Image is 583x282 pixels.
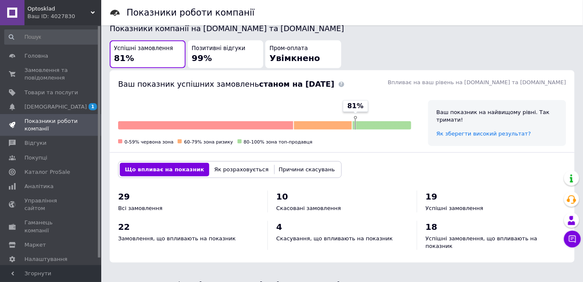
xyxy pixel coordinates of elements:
[426,235,537,249] span: Успішні замовлення, що впливають на показник
[276,235,393,242] span: Скасування, що впливають на показник
[276,205,341,211] span: Скасовані замовлення
[27,5,91,13] span: Optosklad
[110,40,186,69] button: Успішні замовлення81%
[209,163,274,176] button: Як розраховується
[24,219,78,234] span: Гаманець компанії
[4,29,100,45] input: Пошук
[120,163,209,176] button: Що впливає на показник
[188,40,264,69] button: Позитивні відгуки99%
[270,45,308,53] span: Пром-оплата
[24,255,67,263] span: Налаштування
[118,205,162,211] span: Всі замовлення
[276,192,288,202] span: 10
[437,130,531,137] a: Як зберегти високий результат?
[437,109,558,124] div: Ваш показник на найвищому рівні. Так тримати!
[24,154,47,162] span: Покупці
[118,235,236,242] span: Замовлення, що впливають на показник
[127,8,255,18] h1: Показники роботи компанії
[274,163,340,176] button: Причини скасувань
[89,103,97,110] span: 1
[426,192,437,202] span: 19
[270,53,320,63] span: Увімкнено
[110,24,344,33] span: Показники компанії на [DOMAIN_NAME] та [DOMAIN_NAME]
[24,67,78,82] span: Замовлення та повідомлення
[276,222,282,232] span: 4
[24,52,48,60] span: Головна
[118,192,130,202] span: 29
[192,45,246,53] span: Позитивні відгуки
[564,231,581,247] button: Чат з покупцем
[118,80,335,88] span: Ваш показник успішних замовлень
[244,139,313,145] span: 80-100% зона топ-продавця
[348,101,364,111] span: 81%
[265,40,341,69] button: Пром-оплатаУвімкнено
[24,89,78,96] span: Товари та послуги
[118,222,130,232] span: 22
[114,53,134,63] span: 81%
[259,80,334,88] b: станом на [DATE]
[388,79,566,85] span: Впливає на ваш рівень на [DOMAIN_NAME] та [DOMAIN_NAME]
[426,222,437,232] span: 18
[24,103,87,111] span: [DEMOGRAPHIC_DATA]
[24,117,78,133] span: Показники роботи компанії
[184,139,233,145] span: 60-79% зона ризику
[24,183,54,190] span: Аналітика
[192,53,212,63] span: 99%
[124,139,173,145] span: 0-59% червона зона
[24,197,78,212] span: Управління сайтом
[24,168,70,176] span: Каталог ProSale
[24,241,46,249] span: Маркет
[114,45,173,53] span: Успішні замовлення
[27,13,101,20] div: Ваш ID: 4027830
[24,139,46,147] span: Відгуки
[426,205,483,211] span: Успішні замовлення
